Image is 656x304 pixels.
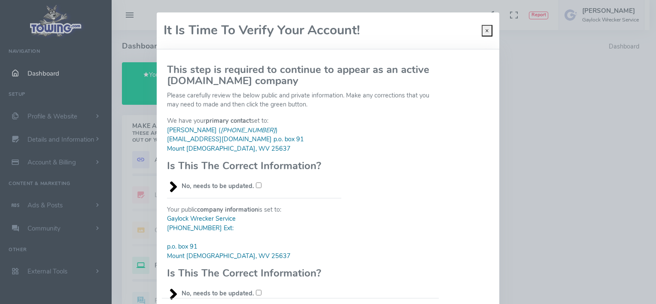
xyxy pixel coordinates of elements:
[167,214,341,261] blockquote: Gaylock Wrecker Service [PHONE_NUMBER] Ext: p.o. box 91 Mount [DEMOGRAPHIC_DATA], WV 25637
[206,116,251,125] b: primary contact
[167,91,434,109] p: Please carefully review the below public and private information. Make any corrections that you m...
[164,24,360,38] h2: It Is Time To Verify Your Account!
[197,205,258,214] b: company information
[162,116,346,191] div: We have your set to:
[167,160,341,171] h3: Is This The Correct Information?
[256,290,261,295] input: No, needs to be updated.
[182,182,254,190] b: No, needs to be updated.
[221,126,276,134] em: [PHONE_NUMBER]
[256,182,261,188] input: No, needs to be updated.
[167,268,341,279] h3: Is This The Correct Information?
[162,191,346,298] div: Your public is set to:
[485,26,489,35] span: ×
[167,64,434,87] h3: This step is required to continue to appear as an active [DOMAIN_NAME] company
[182,289,254,298] b: No, needs to be updated.
[482,25,492,37] button: Close
[167,126,341,154] blockquote: [PERSON_NAME] ( ) [EMAIL_ADDRESS][DOMAIN_NAME] p.o. box 91 Mount [DEMOGRAPHIC_DATA], WV 25637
